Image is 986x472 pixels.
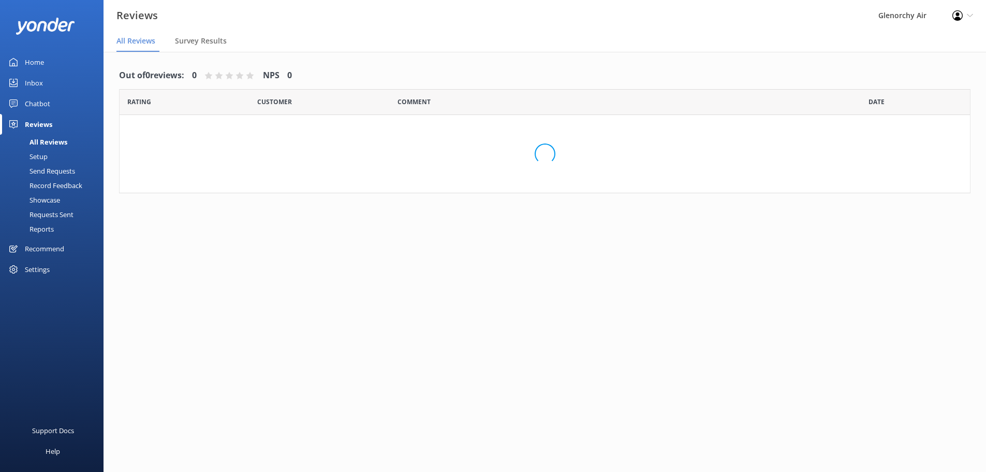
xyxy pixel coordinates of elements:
[257,97,292,107] span: Date
[25,93,50,114] div: Chatbot
[25,238,64,259] div: Recommend
[6,193,104,207] a: Showcase
[6,135,67,149] div: All Reviews
[46,441,60,462] div: Help
[116,7,158,24] h3: Reviews
[869,97,885,107] span: Date
[116,36,155,46] span: All Reviews
[6,149,104,164] a: Setup
[25,114,52,135] div: Reviews
[25,259,50,280] div: Settings
[25,52,44,73] div: Home
[25,73,43,93] div: Inbox
[6,178,82,193] div: Record Feedback
[6,222,54,236] div: Reports
[6,207,73,222] div: Requests Sent
[398,97,431,107] span: Question
[287,69,292,82] h4: 0
[6,164,104,178] a: Send Requests
[127,97,151,107] span: Date
[6,135,104,149] a: All Reviews
[119,69,184,82] h4: Out of 0 reviews:
[6,207,104,222] a: Requests Sent
[6,149,48,164] div: Setup
[32,420,74,441] div: Support Docs
[16,18,75,35] img: yonder-white-logo.png
[263,69,279,82] h4: NPS
[6,222,104,236] a: Reports
[6,193,60,207] div: Showcase
[6,164,75,178] div: Send Requests
[175,36,227,46] span: Survey Results
[192,69,197,82] h4: 0
[6,178,104,193] a: Record Feedback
